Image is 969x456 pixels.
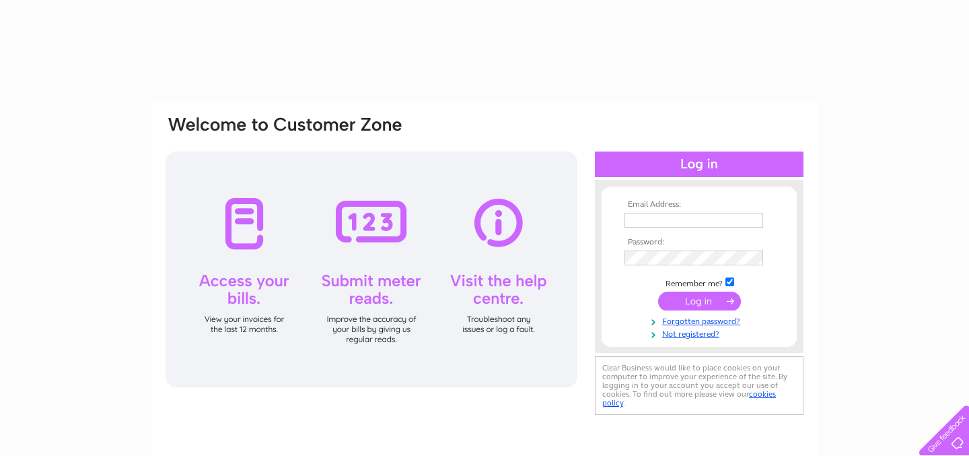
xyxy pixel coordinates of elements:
[624,327,777,339] a: Not registered?
[621,238,777,247] th: Password:
[621,275,777,289] td: Remember me?
[621,200,777,209] th: Email Address:
[595,356,803,415] div: Clear Business would like to place cookies on your computer to improve your experience of the sit...
[658,292,741,311] input: Submit
[624,314,777,327] a: Forgotten password?
[602,389,776,408] a: cookies policy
